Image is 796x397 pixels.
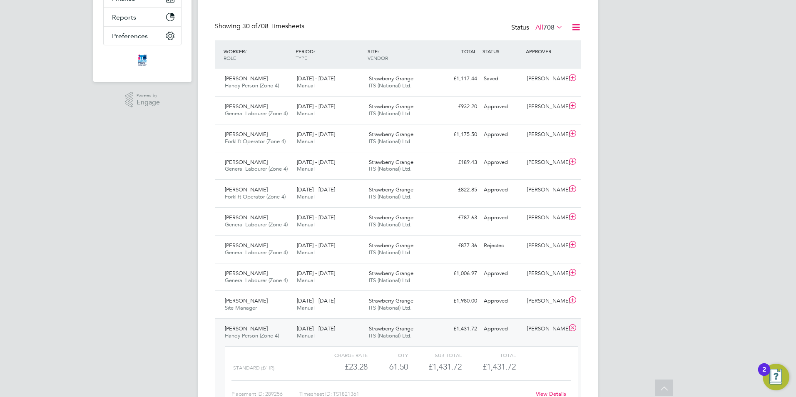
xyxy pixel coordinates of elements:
[104,8,181,26] button: Reports
[437,267,480,280] div: £1,006.97
[369,186,413,193] span: Strawberry Grange
[483,362,516,372] span: £1,431.72
[366,44,438,65] div: SITE
[524,44,567,59] div: APPROVER
[225,186,268,193] span: [PERSON_NAME]
[369,332,412,339] span: ITS (National) Ltd.
[297,103,335,110] span: [DATE] - [DATE]
[524,211,567,225] div: [PERSON_NAME]
[137,54,148,67] img: itsconstruction-logo-retina.png
[297,270,335,277] span: [DATE] - [DATE]
[524,183,567,197] div: [PERSON_NAME]
[369,138,412,145] span: ITS (National) Ltd.
[297,277,315,284] span: Manual
[297,131,335,138] span: [DATE] - [DATE]
[112,13,136,21] span: Reports
[221,44,294,65] div: WORKER
[225,242,268,249] span: [PERSON_NAME]
[242,22,257,30] span: 30 of
[524,72,567,86] div: [PERSON_NAME]
[297,249,315,256] span: Manual
[480,294,524,308] div: Approved
[297,193,315,200] span: Manual
[480,72,524,86] div: Saved
[225,249,288,256] span: General Labourer (Zone 4)
[480,128,524,141] div: Approved
[369,82,412,89] span: ITS (National) Ltd.
[408,350,462,360] div: Sub Total
[225,277,288,284] span: General Labourer (Zone 4)
[762,370,766,380] div: 2
[225,304,257,311] span: Site Manager
[225,75,268,82] span: [PERSON_NAME]
[369,75,413,82] span: Strawberry Grange
[215,22,306,31] div: Showing
[511,22,565,34] div: Status
[437,128,480,141] div: £1,175.50
[104,27,181,45] button: Preferences
[480,183,524,197] div: Approved
[369,103,413,110] span: Strawberry Grange
[225,82,279,89] span: Handy Person (Zone 4)
[297,332,315,339] span: Manual
[297,214,335,221] span: [DATE] - [DATE]
[225,297,268,304] span: [PERSON_NAME]
[437,72,480,86] div: £1,117.44
[462,350,515,360] div: Total
[524,294,567,308] div: [PERSON_NAME]
[225,193,286,200] span: Forklift Operator (Zone 4)
[225,270,268,277] span: [PERSON_NAME]
[524,239,567,253] div: [PERSON_NAME]
[378,48,379,55] span: /
[437,294,480,308] div: £1,980.00
[543,23,555,32] span: 708
[368,55,388,61] span: VENDOR
[437,183,480,197] div: £822.85
[368,350,408,360] div: QTY
[437,211,480,225] div: £787.63
[224,55,236,61] span: ROLE
[297,165,315,172] span: Manual
[297,242,335,249] span: [DATE] - [DATE]
[225,214,268,221] span: [PERSON_NAME]
[437,100,480,114] div: £932.20
[297,82,315,89] span: Manual
[369,304,412,311] span: ITS (National) Ltd.
[137,99,160,106] span: Engage
[103,54,182,67] a: Go to home page
[524,322,567,336] div: [PERSON_NAME]
[225,332,279,339] span: Handy Person (Zone 4)
[225,159,268,166] span: [PERSON_NAME]
[225,165,288,172] span: General Labourer (Zone 4)
[369,110,412,117] span: ITS (National) Ltd.
[369,193,412,200] span: ITS (National) Ltd.
[297,221,315,228] span: Manual
[225,325,268,332] span: [PERSON_NAME]
[461,48,476,55] span: TOTAL
[535,23,563,32] label: All
[524,128,567,141] div: [PERSON_NAME]
[245,48,246,55] span: /
[297,304,315,311] span: Manual
[369,131,413,138] span: Strawberry Grange
[369,277,412,284] span: ITS (National) Ltd.
[225,138,286,145] span: Forklift Operator (Zone 4)
[297,186,335,193] span: [DATE] - [DATE]
[480,211,524,225] div: Approved
[524,100,567,114] div: [PERSON_NAME]
[369,242,413,249] span: Strawberry Grange
[297,75,335,82] span: [DATE] - [DATE]
[369,159,413,166] span: Strawberry Grange
[225,103,268,110] span: [PERSON_NAME]
[524,156,567,169] div: [PERSON_NAME]
[296,55,307,61] span: TYPE
[480,156,524,169] div: Approved
[408,360,462,374] div: £1,431.72
[480,267,524,280] div: Approved
[297,325,335,332] span: [DATE] - [DATE]
[437,322,480,336] div: £1,431.72
[297,297,335,304] span: [DATE] - [DATE]
[242,22,304,30] span: 708 Timesheets
[369,270,413,277] span: Strawberry Grange
[369,249,412,256] span: ITS (National) Ltd.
